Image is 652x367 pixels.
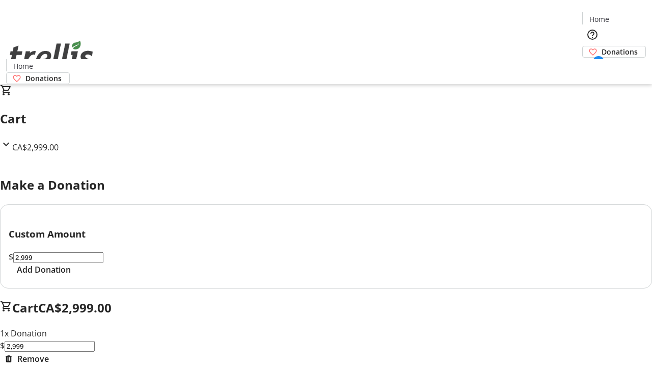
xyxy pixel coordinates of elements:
h3: Custom Amount [9,227,643,241]
span: CA$2,999.00 [12,142,59,153]
button: Help [582,24,603,45]
button: Cart [582,58,603,78]
span: Add Donation [17,264,71,276]
span: Remove [17,353,49,365]
span: Home [13,61,33,71]
img: Orient E2E Organization LBPsVWhAVV's Logo [6,30,97,81]
span: Home [589,14,609,24]
span: Donations [602,46,638,57]
button: Add Donation [9,264,79,276]
a: Donations [6,72,70,84]
a: Home [7,61,39,71]
input: Donation Amount [13,252,103,263]
span: $ [9,251,13,263]
a: Donations [582,46,646,58]
span: Donations [25,73,62,84]
input: Donation Amount [5,341,95,352]
a: Home [583,14,615,24]
span: CA$2,999.00 [38,299,112,316]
